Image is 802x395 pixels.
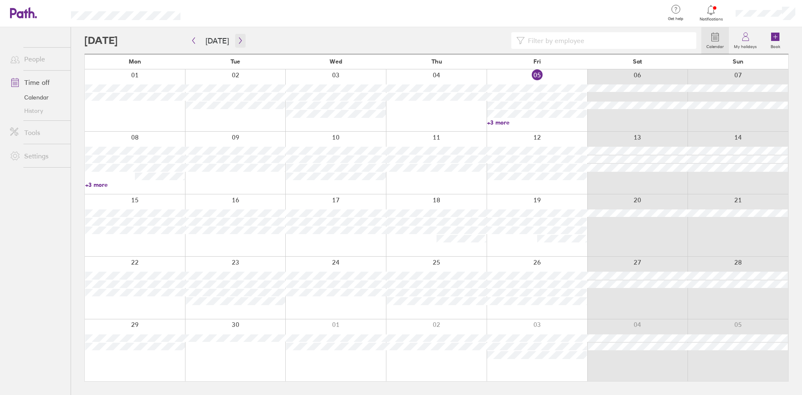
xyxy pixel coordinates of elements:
[3,124,71,141] a: Tools
[85,181,185,189] a: +3 more
[698,17,725,22] span: Notifications
[487,119,587,126] a: +3 more
[698,4,725,22] a: Notifications
[199,34,236,48] button: [DATE]
[525,33,691,48] input: Filter by employee
[3,104,71,117] a: History
[3,148,71,164] a: Settings
[129,58,141,65] span: Mon
[701,27,729,54] a: Calendar
[431,58,442,65] span: Thu
[701,42,729,49] label: Calendar
[3,51,71,67] a: People
[729,42,762,49] label: My holidays
[330,58,342,65] span: Wed
[3,91,71,104] a: Calendar
[533,58,541,65] span: Fri
[662,16,689,21] span: Get help
[3,74,71,91] a: Time off
[733,58,744,65] span: Sun
[633,58,642,65] span: Sat
[762,27,789,54] a: Book
[231,58,240,65] span: Tue
[766,42,785,49] label: Book
[729,27,762,54] a: My holidays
